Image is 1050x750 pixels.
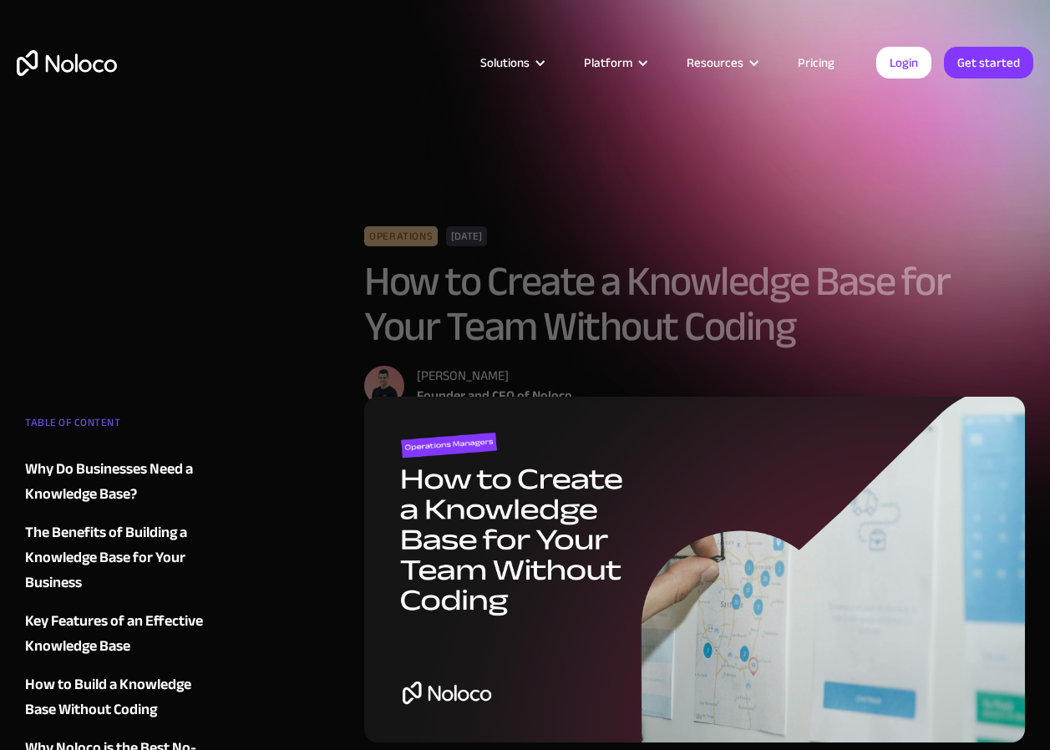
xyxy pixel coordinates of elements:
[25,410,222,443] div: TABLE OF CONTENT
[666,52,777,73] div: Resources
[876,47,931,79] a: Login
[25,609,222,659] a: Key Features of an Effective Knowledge Base
[364,259,1025,349] h1: How to Create a Knowledge Base for Your Team Without Coding
[25,520,222,595] a: The Benefits of Building a Knowledge Base for Your Business
[480,52,530,73] div: Solutions
[777,52,855,73] a: Pricing
[417,366,572,386] div: [PERSON_NAME]
[563,52,666,73] div: Platform
[584,52,632,73] div: Platform
[417,386,572,406] div: Founder and CEO of Noloco
[25,457,222,507] a: Why Do Businesses Need a Knowledge Base?
[17,50,117,76] a: home
[459,52,563,73] div: Solutions
[687,52,743,73] div: Resources
[25,672,222,722] a: How to Build a Knowledge Base Without Coding
[364,226,438,246] div: Operations
[944,47,1033,79] a: Get started
[446,226,487,246] div: [DATE]
[364,397,1025,742] img: How to Create a Knowledge Base for Your Team Without Coding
